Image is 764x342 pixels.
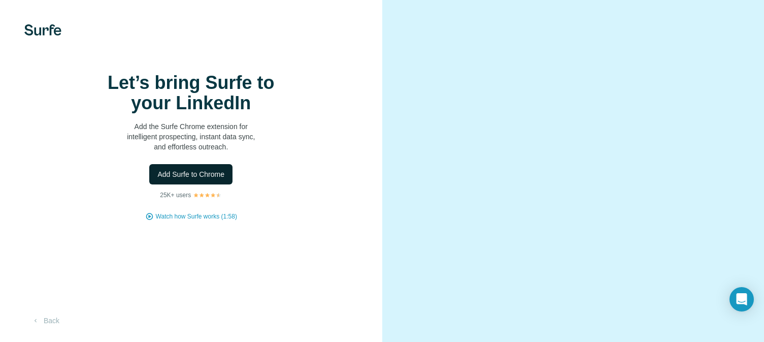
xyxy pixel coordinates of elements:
button: Back [24,312,67,330]
button: Add Surfe to Chrome [149,164,232,184]
div: Open Intercom Messenger [729,287,754,312]
img: Rating Stars [193,192,222,198]
img: Surfe's logo [24,24,61,36]
button: Watch how Surfe works (1:58) [156,212,237,221]
h1: Let’s bring Surfe to your LinkedIn [89,73,292,113]
span: Add Surfe to Chrome [157,169,224,179]
p: Add the Surfe Chrome extension for intelligent prospecting, instant data sync, and effortless out... [89,121,292,152]
p: 25K+ users [160,191,191,200]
